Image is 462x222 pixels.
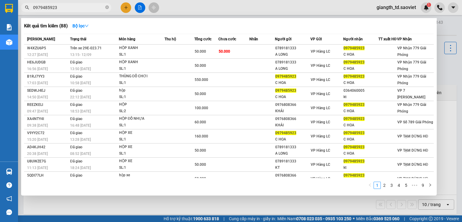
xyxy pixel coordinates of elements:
span: VP Nhận [397,37,412,41]
span: 550.000 [195,78,208,82]
span: 18:24 [DATE] [70,166,91,170]
div: C HOA [343,80,378,86]
div: KHẢI [275,122,310,128]
div: HỘP XANH [119,45,164,51]
span: 0979485923 [343,145,365,149]
div: HỘP [119,101,164,108]
div: V9YY2C72 [27,130,68,136]
div: kt [343,165,378,171]
div: AD4KJH42 [27,144,68,150]
div: hộp xe [119,172,164,179]
span: 22:12 [DATE] [70,95,91,99]
span: left [368,183,372,187]
span: VP Nhận 779 Giải Phóng [397,74,426,85]
span: 18:53 [DATE] [70,109,91,113]
span: 60.000 [195,120,206,124]
span: VP 7 [PERSON_NAME] [397,88,425,99]
img: warehouse-icon [6,39,12,45]
span: Món hàng [119,37,135,41]
span: 50.000 [195,92,206,96]
span: 0979485923 [275,74,296,79]
div: HE6JUDGB [27,59,68,66]
div: KT [275,165,310,171]
div: C HOA [343,150,378,157]
span: 0979485923 [343,60,365,64]
input: Tìm tên, số ĐT hoặc mã đơn [33,4,104,11]
h3: Kết quả tìm kiếm ( 88 ) [24,23,68,29]
li: 9 [419,182,427,189]
span: Người gửi [275,37,291,41]
span: VP Hàng LC [311,106,330,110]
img: logo-vxr [5,4,13,13]
span: 09:38 [DATE] [27,123,48,128]
div: HỘP XE [119,144,164,150]
span: 160.000 [195,134,208,138]
span: down [85,24,89,28]
div: 0364060005 [343,88,378,94]
span: Đã giao [70,117,82,121]
span: 50.000 [195,148,206,153]
span: VP TẠM DỪNG HĐ [397,148,428,153]
span: Trạng thái [70,37,86,41]
span: Đã giao [70,60,82,64]
div: SL: 1 [119,150,164,157]
div: U8UWZE7G [27,158,68,165]
span: VP Gửi [310,37,322,41]
span: Thu hộ [165,37,176,41]
li: 5 [402,182,410,189]
span: close-circle [105,5,109,11]
span: Đã giao [70,131,82,135]
span: VP Hàng LC [311,63,330,68]
a: 1 [374,182,380,189]
span: 11:13 [DATE] [27,166,48,170]
div: 0789181333 [275,45,310,51]
div: KHẢI [275,108,310,114]
div: A LONG [275,51,310,58]
span: 0979485923 [343,117,365,121]
span: Đã giao [70,74,82,79]
span: VP Nhận 779 Giải Phóng [397,60,426,71]
span: 50.000 [195,49,206,54]
div: C HOA [275,94,310,100]
span: VP Hàng LC [311,148,330,153]
span: 13:50 [DATE] [70,67,91,71]
a: 3 [388,182,395,189]
span: VP Hàng LC [311,49,330,54]
div: SL: 1 [119,165,164,171]
div: 5QDI77LH [27,172,68,179]
div: THÙNG ĐỒ CHƠI [119,73,164,80]
span: Đã giao [70,159,82,163]
span: 13:15 - 12/09 [70,53,91,57]
span: 50.000 [195,63,206,68]
span: TT xuất HĐ [378,37,397,41]
span: 14:50 [DATE] [27,95,48,99]
div: kt [343,94,378,100]
li: Next Page [427,182,434,189]
span: right [428,183,432,187]
span: 09:47 [DATE] [27,109,48,113]
span: 10:58 [DATE] [70,81,91,85]
div: XA4NTY4I [27,116,68,122]
div: SL: 2 [119,108,164,115]
span: 15:20 [DATE] [27,137,48,142]
span: notification [6,196,12,202]
span: search [25,5,29,10]
span: VP TẠM DỪNG HĐ [397,134,428,138]
span: 16:48 [DATE] [70,123,91,128]
span: VP TẠM DỪNG HĐ [397,162,428,167]
span: Đã giao [70,88,82,93]
div: SL: 1 [119,51,164,58]
span: 17:03 [DATE] [27,81,48,85]
span: 0979485923 [343,74,365,79]
li: Next 5 Pages [410,182,419,189]
a: 4 [396,182,402,189]
img: solution-icon [6,24,12,30]
div: SL: 1 [119,122,164,129]
div: 0976808366 [275,102,310,108]
span: Đã giao [70,103,82,107]
span: VP Hàng LC [311,134,330,138]
span: 20:38 [DATE] [27,152,48,156]
span: VP Hàng LC [311,162,330,167]
div: 0789181333 [275,59,310,66]
span: 100.000 [195,106,208,110]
